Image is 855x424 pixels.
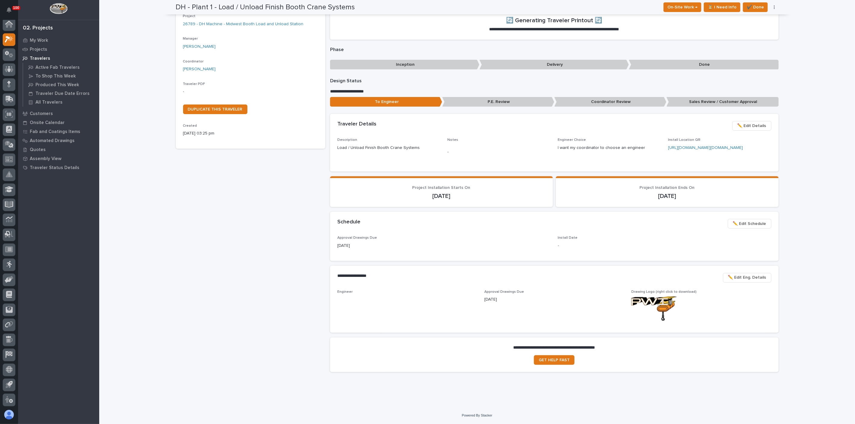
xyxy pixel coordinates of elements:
p: [DATE] [484,296,624,303]
a: [PERSON_NAME] [183,66,216,72]
button: ✏️ Edit Schedule [728,219,771,229]
span: Install Date [558,236,578,240]
a: Powered By Stacker [462,413,492,417]
span: On-Site Work → [667,4,697,11]
p: Phase [330,47,779,53]
p: [DATE] [337,192,546,200]
a: [PERSON_NAME] [183,44,216,50]
span: Approval Drawings Due [337,236,377,240]
p: 100 [13,6,19,10]
p: My Work [30,38,48,43]
span: DUPLICATE THIS TRAVELER [188,107,243,111]
button: Notifications [3,4,15,16]
p: [DATE] [337,243,551,249]
p: [DATE] [563,192,771,200]
a: 26789 - DH Machine - Midwest Booth Load and Unload Station [183,21,304,27]
span: ✏️ Edit Schedule [733,220,766,227]
p: All Travelers [35,100,63,105]
span: ✔️ Done [747,4,764,11]
a: Traveler Due Date Errors [23,89,99,98]
p: P.E. Review [442,97,554,107]
span: Engineer Choice [558,138,586,142]
p: Onsite Calendar [30,120,65,126]
span: Approval Drawings Due [484,290,524,294]
a: Assembly View [18,154,99,163]
div: 02. Projects [23,25,53,32]
span: Notes [448,138,458,142]
a: Quotes [18,145,99,154]
button: On-Site Work → [663,2,701,12]
span: Project Installation Ends On [640,186,695,190]
p: To Engineer [330,97,442,107]
h2: 🔄 Generating Traveler Printout 🔄 [506,17,602,24]
span: Engineer [337,290,353,294]
p: Projects [30,47,47,52]
a: GET HELP FAST [534,355,575,365]
p: Active Fab Travelers [35,65,80,70]
p: Customers [30,111,53,117]
p: - [183,89,318,95]
span: Traveler PDF [183,82,205,86]
span: ✏️ Edit Details [737,122,766,129]
p: Done [629,60,778,70]
a: Travelers [18,54,99,63]
span: Description [337,138,357,142]
button: ✏️ Edit Details [732,121,771,131]
a: DUPLICATE THIS TRAVELER [183,104,247,114]
span: ⏳ I Need Info [708,4,737,11]
button: ⏳ I Need Info [704,2,740,12]
a: To Shop This Week [23,72,99,80]
p: I want my coordinator to choose an engineer [558,145,661,151]
span: Manager [183,37,198,41]
a: Traveler Status Details [18,163,99,172]
p: Traveler Due Date Errors [35,91,90,96]
p: Automated Drawings [30,138,75,144]
h2: DH - Plant 1 - Load / Unload Finish Booth Crane Systems [176,3,355,12]
p: Fab and Coatings Items [30,129,80,135]
a: Onsite Calendar [18,118,99,127]
a: All Travelers [23,98,99,106]
span: Created [183,124,197,128]
p: Travelers [30,56,50,61]
p: Load / Unload Finish Booth Crane Systems [337,145,440,151]
div: Notifications100 [8,7,15,17]
img: 2dZMVW1ZApJW3O67l2JgnaOSP_Op6P5K7PPn1zYdtWU [631,296,676,321]
a: Projects [18,45,99,54]
p: Quotes [30,147,46,153]
button: ✏️ Edit Eng. Details [723,273,771,283]
img: Workspace Logo [50,3,67,14]
p: Design Status [330,78,779,84]
p: Inception [330,60,480,70]
p: Assembly View [30,156,61,162]
p: - [558,243,771,249]
span: ✏️ Edit Eng. Details [728,274,766,281]
p: Sales Review / Customer Approval [667,97,779,107]
a: My Work [18,36,99,45]
span: Project Installation Starts On [412,186,470,190]
p: [DATE] 03:25 pm [183,130,318,137]
button: users-avatar [3,408,15,421]
span: Install Location QR [668,138,701,142]
a: Automated Drawings [18,136,99,145]
button: ✔️ Done [743,2,768,12]
p: To Shop This Week [35,74,76,79]
p: Coordinator Review [554,97,667,107]
span: Drawing Logo (right click to download) [631,290,697,294]
a: [URL][DOMAIN_NAME][DOMAIN_NAME] [668,146,743,150]
span: Coordinator [183,60,204,63]
span: GET HELP FAST [539,358,570,362]
span: Project [183,14,196,18]
a: Customers [18,109,99,118]
a: Active Fab Travelers [23,63,99,71]
a: Fab and Coatings Items [18,127,99,136]
h2: Schedule [337,219,360,226]
a: Produced This Week [23,80,99,89]
p: - [448,149,551,155]
h2: Traveler Details [337,121,376,128]
p: Produced This Week [35,82,79,88]
p: Delivery [480,60,629,70]
p: Traveler Status Details [30,165,79,171]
